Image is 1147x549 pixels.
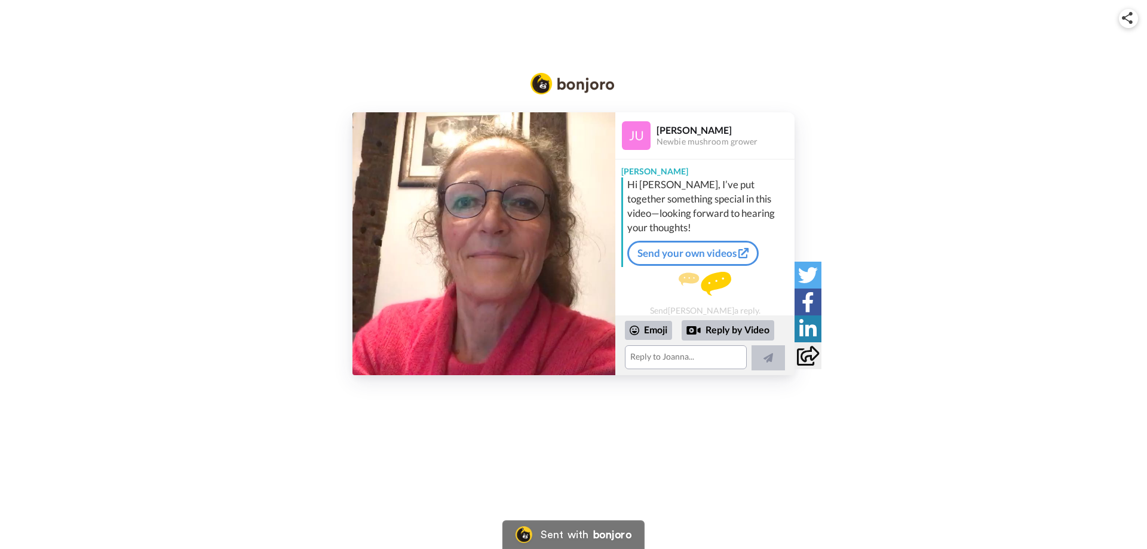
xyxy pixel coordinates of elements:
div: Newbie mushroom grower [657,137,794,147]
a: Send your own videos [627,241,759,266]
div: [PERSON_NAME] [615,160,795,177]
img: ic_share.svg [1122,12,1133,24]
div: Hi [PERSON_NAME], I’ve put together something special in this video—looking forward to hearing yo... [627,177,792,235]
img: message.svg [679,272,731,296]
img: Bonjoro Logo [530,73,614,94]
div: Reply by Video [682,320,774,341]
div: [PERSON_NAME] [657,124,794,136]
img: Profile Image [622,121,651,150]
img: 5618b936-4cd9-46b0-8ffb-a6b23ddfae3c-thumb.jpg [352,112,615,375]
div: Send [PERSON_NAME] a reply. [615,272,795,315]
div: Emoji [625,321,672,340]
div: Reply by Video [686,323,701,338]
